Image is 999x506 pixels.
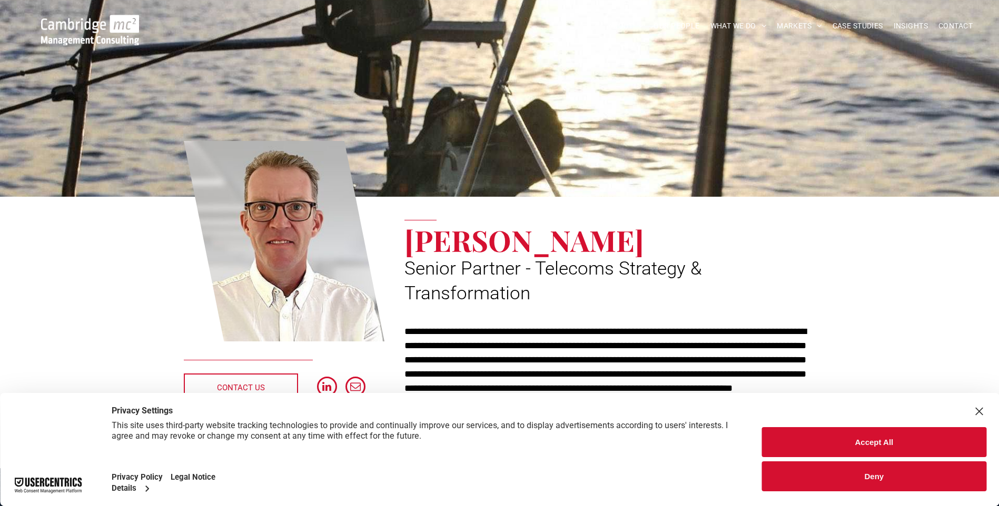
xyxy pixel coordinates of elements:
a: MARKETS [771,18,827,34]
a: WHAT WE DO [705,18,772,34]
a: Your Business Transformed | Cambridge Management Consulting [41,16,139,27]
a: CONTACT [933,18,978,34]
a: email [345,377,365,399]
a: Clive Quantrill | Senior Partner - Telecoms Strategy [184,139,385,343]
a: CASE STUDIES [827,18,888,34]
img: Go to Homepage [41,15,139,45]
a: linkedin [317,377,337,399]
a: ABOUT [603,18,649,34]
a: OUR PEOPLE [648,18,705,34]
span: CONTACT US [217,375,265,401]
span: [PERSON_NAME] [404,220,644,259]
span: Senior Partner - Telecoms Strategy & Transformation [404,258,702,304]
a: CONTACT US [184,373,298,400]
a: INSIGHTS [888,18,933,34]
